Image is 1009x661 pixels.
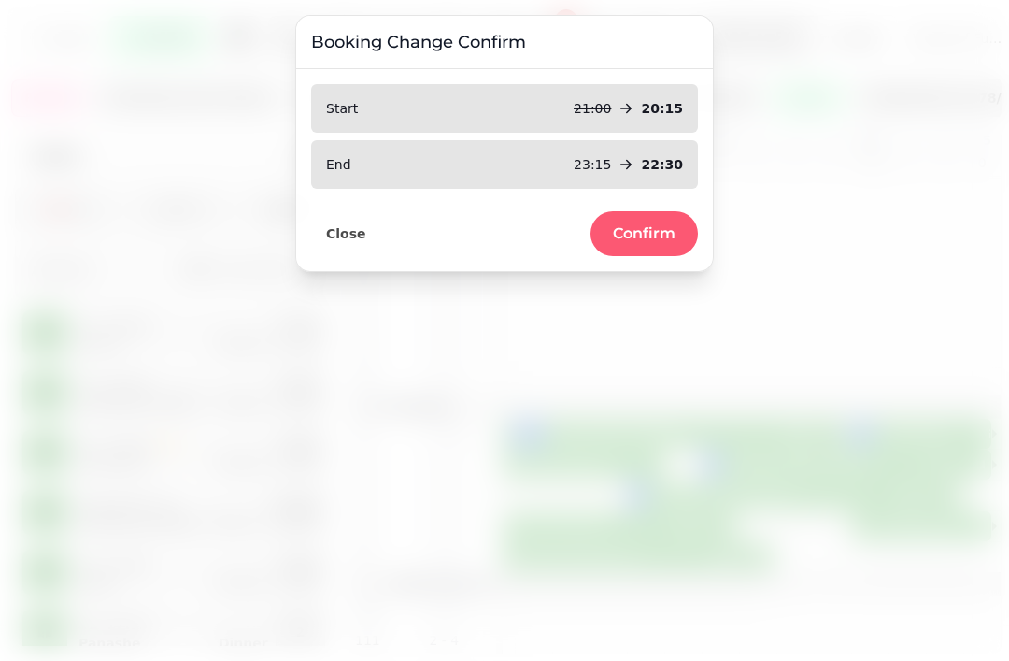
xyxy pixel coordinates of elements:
[574,99,611,118] p: 21:00
[326,227,366,240] span: Close
[326,99,358,118] p: Start
[311,31,698,53] h3: Booking Change Confirm
[326,155,351,174] p: End
[311,222,381,246] button: Close
[574,155,611,174] p: 23:15
[641,155,683,174] p: 22:30
[641,99,683,118] p: 20:15
[613,226,675,241] span: Confirm
[590,211,698,256] button: Confirm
